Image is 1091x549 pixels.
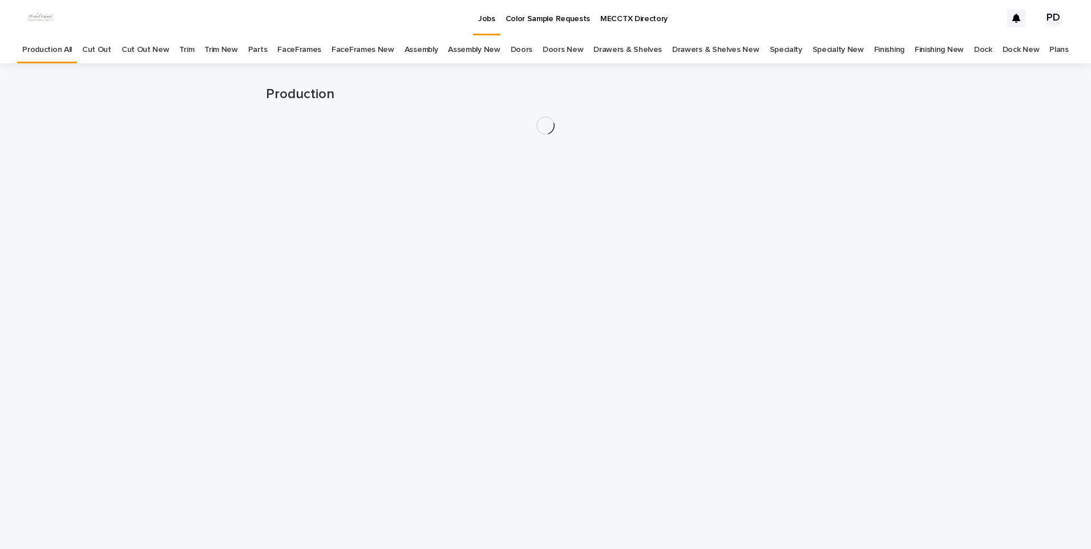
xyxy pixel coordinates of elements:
a: Dock New [1003,37,1040,63]
a: Production All [22,37,72,63]
a: Dock [974,37,992,63]
img: dhEtdSsQReaQtgKTuLrt [23,7,58,30]
a: FaceFrames New [332,37,394,63]
a: Assembly New [448,37,500,63]
a: Cut Out [82,37,111,63]
a: Finishing [874,37,904,63]
a: Parts [248,37,267,63]
a: Drawers & Shelves New [672,37,759,63]
a: Doors [511,37,532,63]
a: Doors New [543,37,583,63]
div: PD [1044,9,1062,27]
a: Drawers & Shelves [593,37,662,63]
a: Trim New [204,37,238,63]
a: FaceFrames [277,37,321,63]
a: Specialty [770,37,802,63]
a: Cut Out New [122,37,169,63]
h1: Production [266,86,825,103]
a: Assembly [405,37,438,63]
a: Finishing New [915,37,964,63]
a: Trim [179,37,194,63]
a: Plans [1049,37,1068,63]
a: Specialty New [813,37,864,63]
